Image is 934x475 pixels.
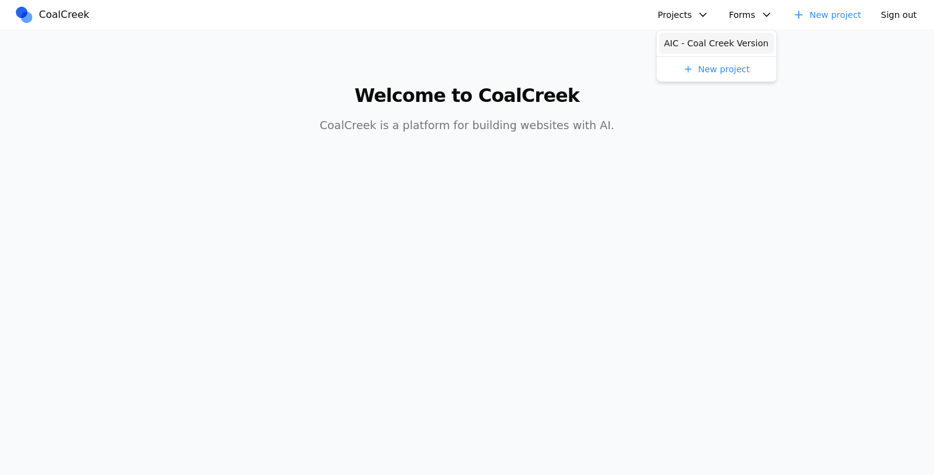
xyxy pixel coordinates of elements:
p: CoalCreek is a platform for building websites with AI. [230,117,704,134]
button: Forms [722,5,780,25]
a: CoalCreek [14,6,95,24]
a: New project [659,59,774,79]
a: AIC - Coal Creek Version [659,33,774,54]
button: Sign out [873,5,924,25]
span: CoalCreek [39,7,90,22]
div: Projects [656,30,777,82]
h1: Welcome to CoalCreek [230,85,704,107]
button: Projects [650,5,717,25]
a: New project [785,5,869,25]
